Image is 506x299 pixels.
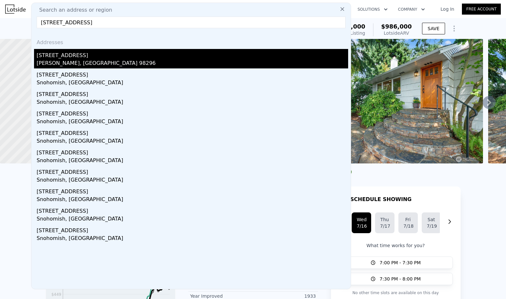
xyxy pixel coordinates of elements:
div: [STREET_ADDRESS] [37,49,348,59]
div: Snohomish, [GEOGRAPHIC_DATA] [37,215,348,224]
button: Company [393,4,430,15]
div: [STREET_ADDRESS] [37,107,348,118]
div: [STREET_ADDRESS] [37,224,348,234]
button: SAVE [422,23,445,34]
a: Log In [433,6,462,12]
div: 7/17 [380,223,389,229]
div: [STREET_ADDRESS] [37,166,348,176]
button: 7:00 PM - 7:30 PM [339,257,453,269]
div: Snohomish, [GEOGRAPHIC_DATA] [37,79,348,88]
button: Solutions [352,4,393,15]
button: Fri7/18 [398,212,418,233]
tspan: $449 [51,292,61,297]
input: Enter an address, city, region, neighborhood or zip code [37,17,346,28]
span: 7:30 PM - 8:00 PM [380,276,421,282]
div: Wed [357,216,366,223]
button: Show Options [448,22,461,35]
div: 7/16 [357,223,366,229]
div: [STREET_ADDRESS] [37,205,348,215]
span: 7:00 PM - 7:30 PM [380,259,421,266]
h1: SCHEDULE SHOWING [350,196,412,203]
p: What time works for you? [339,242,453,249]
div: [STREET_ADDRESS] [37,146,348,157]
img: Lotside [5,5,26,14]
div: Snohomish, [GEOGRAPHIC_DATA] [37,176,348,185]
button: Wed7/16 [352,212,371,233]
div: Addresses [34,33,348,49]
button: Thu7/17 [375,212,394,233]
div: [STREET_ADDRESS] [37,127,348,137]
div: Snohomish, [GEOGRAPHIC_DATA] [37,196,348,205]
div: Thu [380,216,389,223]
div: [STREET_ADDRESS] [37,68,348,79]
button: Sat7/19 [422,212,441,233]
div: [STREET_ADDRESS] [37,88,348,98]
div: Snohomish, [GEOGRAPHIC_DATA] [37,118,348,127]
div: Lotside ARV [381,30,412,36]
img: Sale: 167717768 Parcel: 97386693 [297,39,483,163]
p: No other time slots are available on this day [339,289,453,297]
div: Snohomish, [GEOGRAPHIC_DATA] [37,234,348,244]
span: Search an address or region [34,6,112,14]
div: 7/19 [427,223,436,229]
div: Sat [427,216,436,223]
div: 7/18 [404,223,413,229]
div: Snohomish, [GEOGRAPHIC_DATA] [37,98,348,107]
div: Snohomish, [GEOGRAPHIC_DATA] [37,137,348,146]
div: Fri [404,216,413,223]
a: Free Account [462,4,501,15]
div: [PERSON_NAME], [GEOGRAPHIC_DATA] 98296 [37,59,348,68]
div: Snohomish, [GEOGRAPHIC_DATA] [37,157,348,166]
span: $986,000 [381,23,412,30]
button: 7:30 PM - 8:00 PM [339,273,453,285]
div: [STREET_ADDRESS] [37,185,348,196]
